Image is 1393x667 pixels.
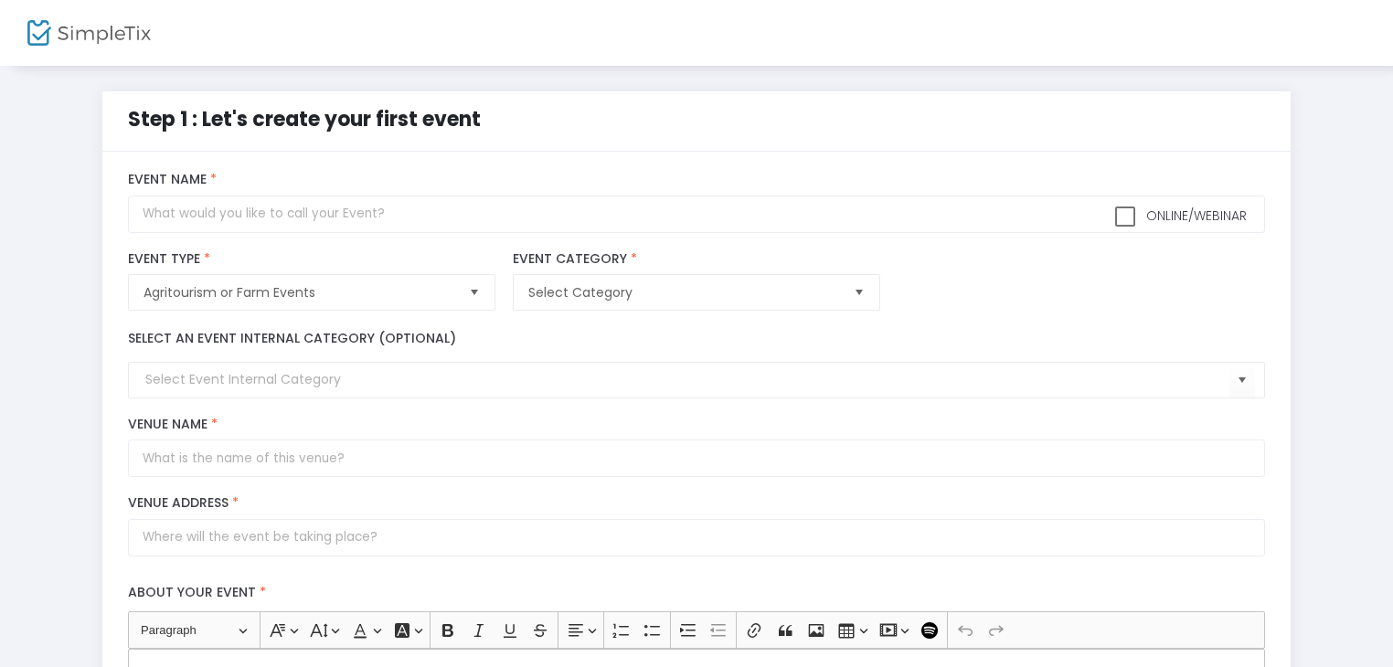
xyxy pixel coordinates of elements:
span: Paragraph [141,619,236,641]
label: Venue Address [128,495,1264,512]
input: What would you like to call your Event? [128,196,1264,233]
button: Select [462,275,487,310]
label: Event Name [128,172,1264,188]
div: Editor toolbar [128,611,1264,648]
label: Event Category [513,251,879,268]
button: Paragraph [133,616,256,644]
span: Step 1 : Let's create your first event [128,105,481,133]
span: Select Category [528,283,838,302]
label: Event Type [128,251,494,268]
label: Select an event internal category (optional) [128,329,456,348]
span: Agritourism or Farm Events [144,283,453,302]
button: Select [846,275,872,310]
label: About your event [120,575,1274,612]
label: Venue Name [128,417,1264,433]
span: Online/Webinar [1143,206,1247,225]
button: Select [1229,362,1255,399]
input: What is the name of this venue? [128,439,1264,477]
input: Where will the event be taking place? [128,519,1264,556]
input: Select Event Internal Category [145,370,1228,389]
